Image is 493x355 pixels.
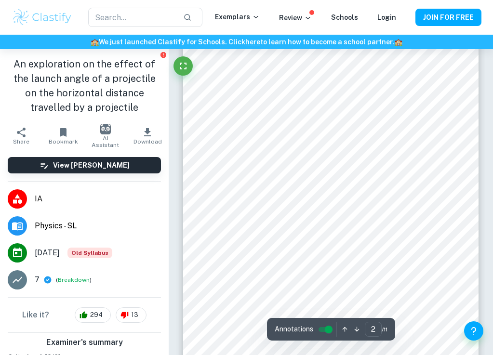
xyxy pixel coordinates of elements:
h6: Like it? [22,309,49,321]
img: AI Assistant [100,124,111,134]
input: Search... [88,8,175,27]
span: / 11 [382,325,387,334]
button: Report issue [160,51,167,58]
span: Old Syllabus [67,248,112,258]
h6: We just launched Clastify for Schools. Click to learn how to become a school partner. [2,37,491,47]
span: [DATE] [35,247,60,259]
button: View [PERSON_NAME] [8,157,161,173]
button: JOIN FOR FREE [415,9,481,26]
h1: An exploration on the effect of the launch angle of a projectile on the horizontal distance trave... [8,57,161,115]
p: Exemplars [215,12,260,22]
button: Help and Feedback [464,321,483,341]
a: Schools [331,13,358,21]
span: Annotations [275,324,313,334]
a: Login [377,13,396,21]
button: Download [127,122,169,149]
button: Fullscreen [173,56,193,76]
span: 🏫 [91,38,99,46]
span: ( ) [56,276,92,285]
span: Download [133,138,162,145]
span: Share [13,138,29,145]
p: 7 [35,274,40,286]
h6: Examiner's summary [4,337,165,348]
div: 13 [116,307,147,323]
button: Breakdown [58,276,90,284]
a: here [245,38,260,46]
button: AI Assistant [84,122,127,149]
div: Starting from the May 2025 session, the Physics IA requirements have changed. It's OK to refer to... [67,248,112,258]
span: Bookmark [49,138,78,145]
span: Physics - SL [35,220,161,232]
span: IA [35,193,161,205]
span: 13 [126,310,144,320]
img: Clastify logo [12,8,73,27]
h6: View [PERSON_NAME] [53,160,130,171]
div: 294 [75,307,111,323]
span: 294 [85,310,108,320]
button: Bookmark [42,122,85,149]
p: Review [279,13,312,23]
span: AI Assistant [90,135,121,148]
span: 🏫 [394,38,402,46]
